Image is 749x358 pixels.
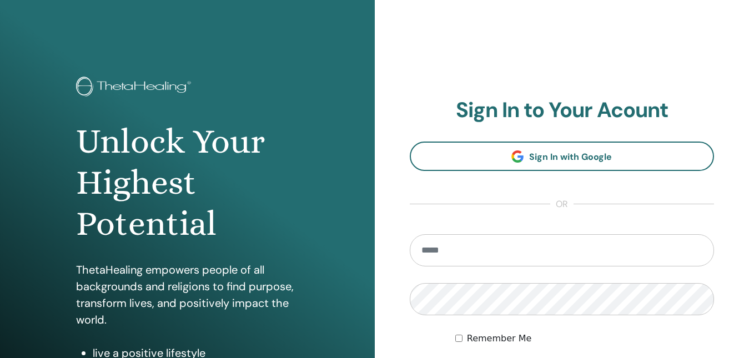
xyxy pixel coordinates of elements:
p: ThetaHealing empowers people of all backgrounds and religions to find purpose, transform lives, a... [76,261,298,328]
label: Remember Me [467,332,532,345]
span: or [550,198,574,211]
a: Sign In with Google [410,142,715,171]
span: Sign In with Google [529,151,612,163]
h2: Sign In to Your Acount [410,98,715,123]
div: Keep me authenticated indefinitely or until I manually logout [455,332,714,345]
h1: Unlock Your Highest Potential [76,121,298,245]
